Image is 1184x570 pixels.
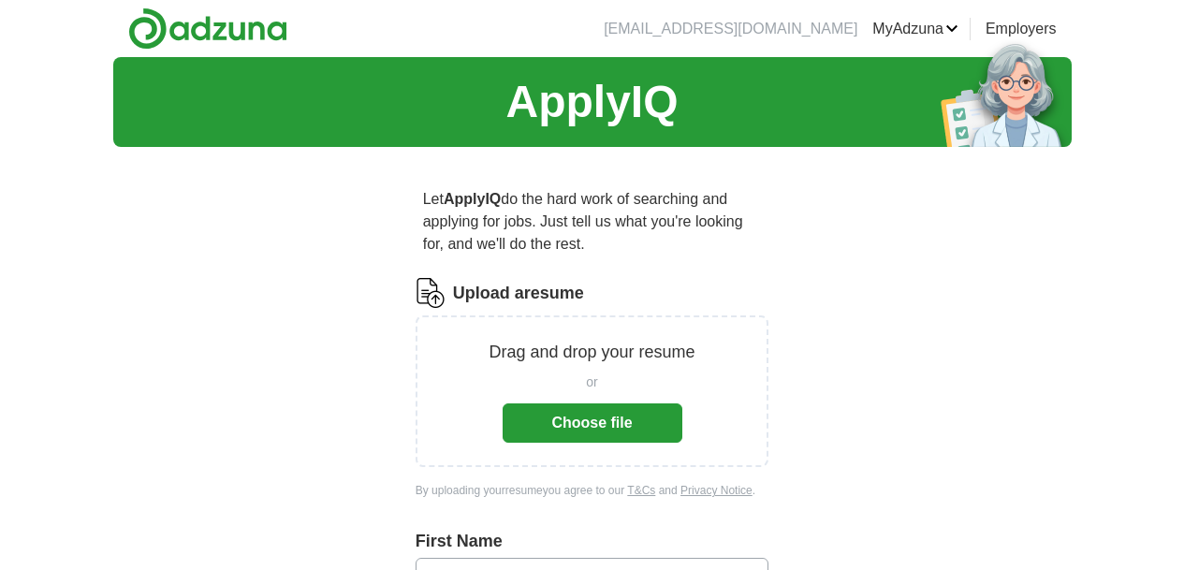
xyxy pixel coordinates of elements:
strong: ApplyIQ [444,191,501,207]
a: Privacy Notice [680,484,753,497]
img: CV Icon [416,278,446,308]
label: First Name [416,529,769,554]
button: Choose file [503,403,682,443]
h1: ApplyIQ [505,68,678,136]
img: Adzuna logo [128,7,287,50]
label: Upload a resume [453,281,584,306]
a: Employers [986,18,1057,40]
div: By uploading your resume you agree to our and . [416,482,769,499]
p: Drag and drop your resume [489,340,694,365]
p: Let do the hard work of searching and applying for jobs. Just tell us what you're looking for, an... [416,181,769,263]
a: MyAdzuna [872,18,958,40]
span: or [586,373,597,392]
a: T&Cs [627,484,655,497]
li: [EMAIL_ADDRESS][DOMAIN_NAME] [604,18,857,40]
